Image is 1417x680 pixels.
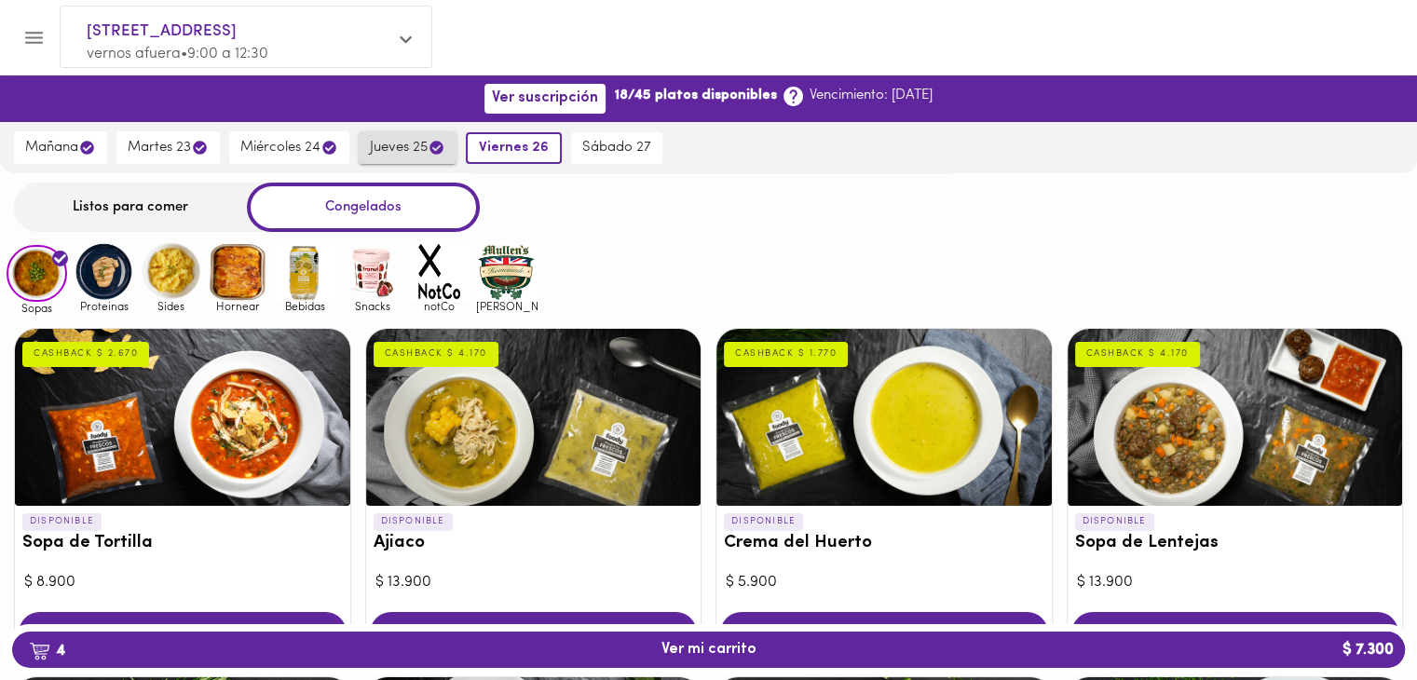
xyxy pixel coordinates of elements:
[716,329,1052,506] div: Crema del Huerto
[7,245,67,303] img: Sopas
[247,183,480,232] div: Congelados
[87,47,268,61] span: vernos afuera • 9:00 a 12:30
[116,131,220,164] button: martes 23
[359,131,456,164] button: jueves 25
[375,572,692,593] div: $ 13.900
[29,642,50,660] img: cart.png
[141,300,201,312] span: Sides
[724,534,1044,553] h3: Crema del Huerto
[22,342,149,366] div: CASHBACK $ 2.670
[370,139,445,156] span: jueves 25
[1309,572,1398,661] iframe: Messagebird Livechat Widget
[374,513,453,530] p: DISPONIBLE
[14,183,247,232] div: Listos para comer
[275,300,335,312] span: Bebidas
[409,241,470,302] img: notCo
[14,131,107,164] button: mañana
[128,139,209,156] span: martes 23
[466,132,562,164] button: viernes 26
[571,132,662,164] button: sábado 27
[724,513,803,530] p: DISPONIBLE
[275,241,335,302] img: Bebidas
[22,513,102,530] p: DISPONIBLE
[19,612,347,654] button: COMPRAR
[1075,534,1396,553] h3: Sopa de Lentejas
[1071,612,1399,654] button: COMPRAR
[1077,572,1394,593] div: $ 13.900
[374,534,694,553] h3: Ajiaco
[484,84,606,113] button: Ver suscripción
[479,140,549,156] span: viernes 26
[1068,329,1403,506] div: Sopa de Lentejas
[7,302,67,314] span: Sopas
[25,139,96,156] span: mañana
[1075,513,1154,530] p: DISPONIBLE
[229,131,349,164] button: miércoles 24
[24,572,341,593] div: $ 8.900
[661,641,756,659] span: Ver mi carrito
[11,15,57,61] button: Menu
[726,572,1042,593] div: $ 5.900
[374,342,498,366] div: CASHBACK $ 4.170
[810,86,933,105] p: Vencimiento: [DATE]
[74,241,134,302] img: Proteinas
[582,140,651,156] span: sábado 27
[492,89,598,107] span: Ver suscripción
[615,86,777,105] b: 18/45 platos disponibles
[18,638,76,662] b: 4
[342,241,402,302] img: Snacks
[409,300,470,312] span: notCo
[240,139,338,156] span: miércoles 24
[370,612,698,654] button: COMPRAR
[141,241,201,302] img: Sides
[12,632,1405,668] button: 4Ver mi carrito$ 7.300
[208,300,268,312] span: Hornear
[724,342,848,366] div: CASHBACK $ 1.770
[87,20,387,44] span: [STREET_ADDRESS]
[15,329,350,506] div: Sopa de Tortilla
[476,300,537,312] span: [PERSON_NAME]
[720,612,1048,654] button: COMPRAR
[1075,342,1200,366] div: CASHBACK $ 4.170
[74,300,134,312] span: Proteinas
[22,534,343,553] h3: Sopa de Tortilla
[366,329,702,506] div: Ajiaco
[342,300,402,312] span: Snacks
[208,241,268,302] img: Hornear
[476,241,537,302] img: mullens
